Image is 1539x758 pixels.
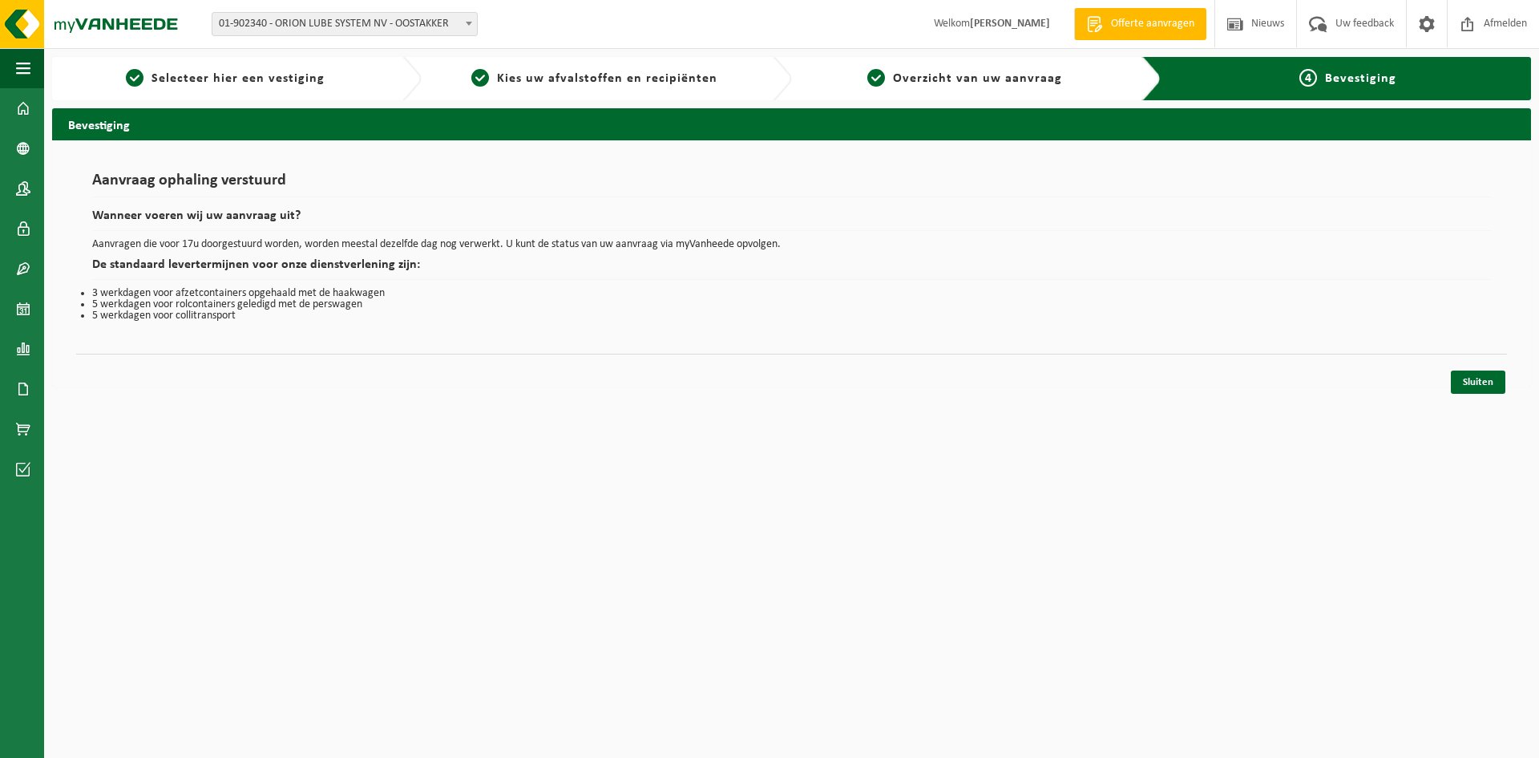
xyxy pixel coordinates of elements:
span: 3 [867,69,885,87]
span: 01-902340 - ORION LUBE SYSTEM NV - OOSTAKKER [212,13,477,35]
span: 01-902340 - ORION LUBE SYSTEM NV - OOSTAKKER [212,12,478,36]
span: Kies uw afvalstoffen en recipiënten [497,72,717,85]
span: Overzicht van uw aanvraag [893,72,1062,85]
a: Sluiten [1451,371,1505,394]
li: 5 werkdagen voor collitransport [92,310,1491,322]
span: 4 [1299,69,1317,87]
h1: Aanvraag ophaling verstuurd [92,172,1491,197]
li: 3 werkdagen voor afzetcontainers opgehaald met de haakwagen [92,288,1491,299]
h2: Bevestiging [52,108,1531,140]
p: Aanvragen die voor 17u doorgestuurd worden, worden meestal dezelfde dag nog verwerkt. U kunt de s... [92,239,1491,250]
span: Bevestiging [1325,72,1396,85]
span: 1 [126,69,143,87]
a: 3Overzicht van uw aanvraag [800,69,1129,88]
a: Offerte aanvragen [1074,8,1206,40]
strong: [PERSON_NAME] [970,18,1050,30]
h2: De standaard levertermijnen voor onze dienstverlening zijn: [92,258,1491,280]
h2: Wanneer voeren wij uw aanvraag uit? [92,209,1491,231]
a: 1Selecteer hier een vestiging [60,69,390,88]
span: 2 [471,69,489,87]
span: Selecteer hier een vestiging [151,72,325,85]
li: 5 werkdagen voor rolcontainers geledigd met de perswagen [92,299,1491,310]
span: Offerte aanvragen [1107,16,1198,32]
a: 2Kies uw afvalstoffen en recipiënten [430,69,759,88]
